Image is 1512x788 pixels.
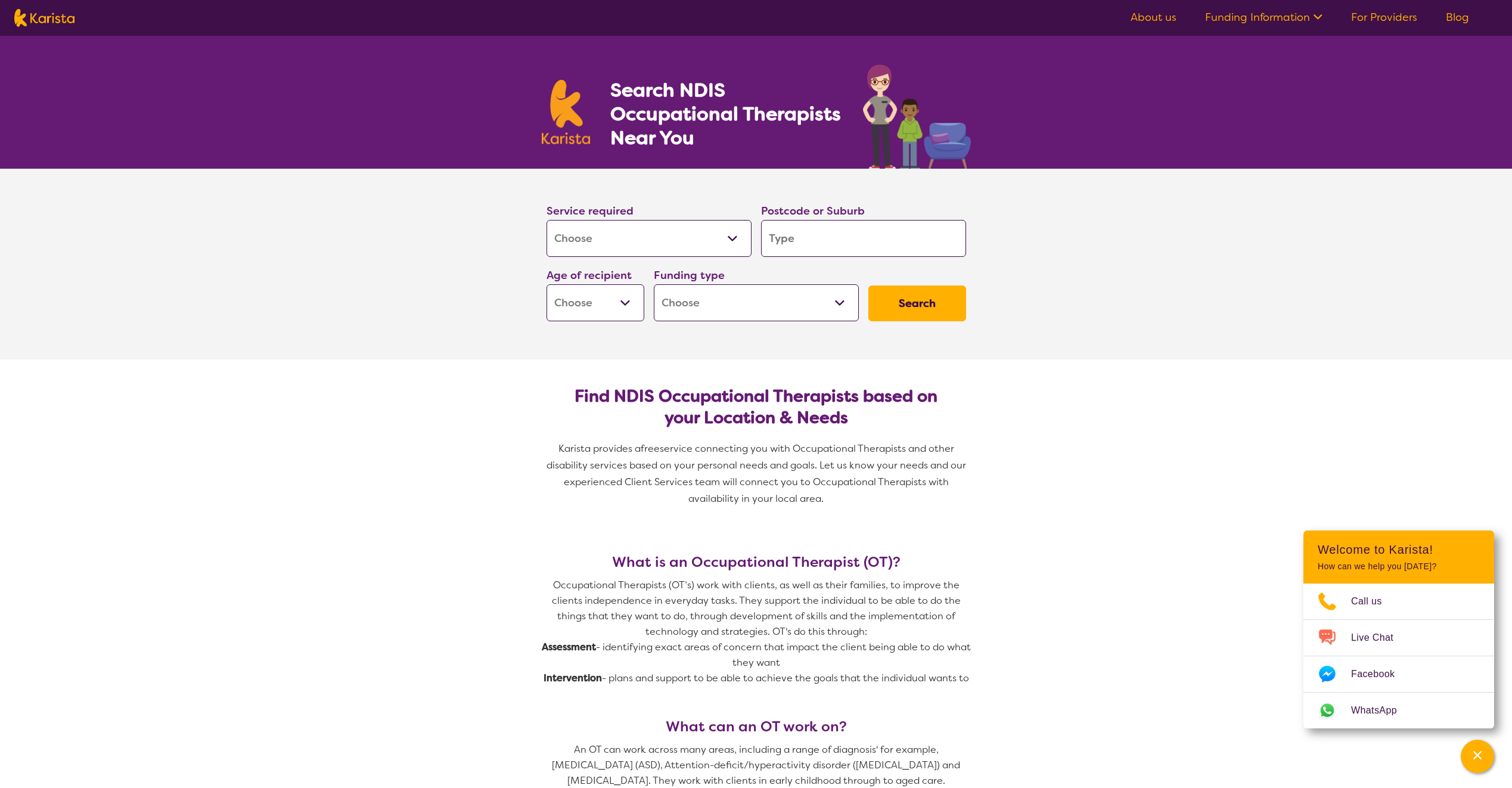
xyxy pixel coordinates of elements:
[863,64,971,169] img: occupational-therapy
[542,640,971,671] p: - identifying exact areas of concern that impact the client being able to do what they want
[1461,740,1494,773] button: Channel Menu
[654,268,725,283] label: Funding type
[761,220,966,257] input: Type
[14,9,74,27] img: Karista logo
[542,80,591,144] img: Karista logo
[544,672,602,684] strong: Intervention
[1351,702,1411,719] span: WhatsApp
[1131,10,1176,24] a: About us
[542,578,971,640] p: Occupational Therapists (OT’s) work with clients, as well as their families, to improve the clien...
[542,641,596,653] strong: Assessment
[547,268,632,283] label: Age of recipient
[1318,561,1480,572] p: How can we help you [DATE]?
[1303,693,1494,728] a: Web link opens in a new tab.
[558,442,641,455] span: Karista provides a
[1205,10,1322,24] a: Funding Information
[1318,542,1480,557] h2: Welcome to Karista!
[542,718,971,735] h3: What can an OT work on?
[556,386,957,429] h2: Find NDIS Occupational Therapists based on your Location & Needs
[868,286,966,321] button: Search
[641,442,660,455] span: free
[610,78,842,150] h1: Search NDIS Occupational Therapists Near You
[542,671,971,686] p: - plans and support to be able to achieve the goals that the individual wants to
[1303,530,1494,728] div: Channel Menu
[1351,592,1396,610] span: Call us
[547,442,968,505] span: service connecting you with Occupational Therapists and other disability services based on your p...
[1351,10,1417,24] a: For Providers
[1351,665,1409,683] span: Facebook
[547,204,634,218] label: Service required
[542,554,971,570] h3: What is an Occupational Therapist (OT)?
[1351,629,1408,647] span: Live Chat
[1446,10,1469,24] a: Blog
[761,204,865,218] label: Postcode or Suburb
[1303,584,1494,728] ul: Choose channel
